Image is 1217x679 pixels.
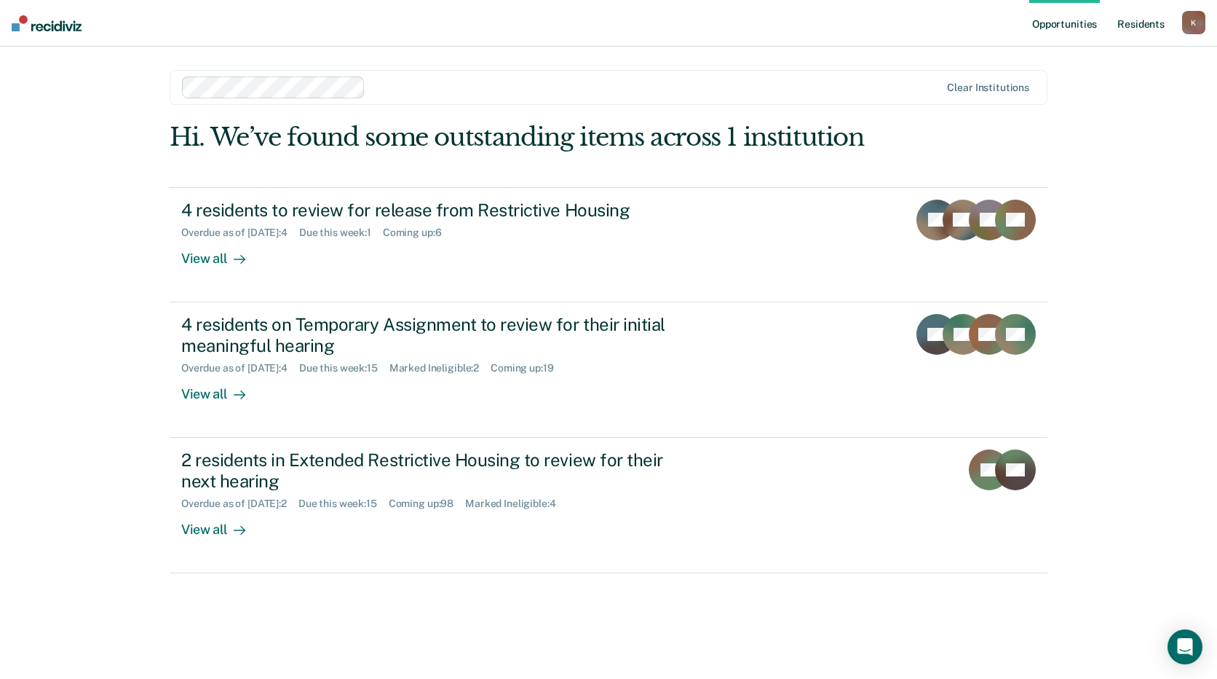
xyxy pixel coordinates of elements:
div: Overdue as of [DATE] : 4 [181,227,299,239]
div: Hi. We’ve found some outstanding items across 1 institution [170,122,872,152]
div: View all [181,374,263,402]
div: View all [181,509,263,538]
div: Overdue as of [DATE] : 4 [181,362,299,374]
div: Coming up : 98 [389,498,465,510]
div: Marked Ineligible : 4 [465,498,567,510]
div: Due this week : 15 [298,498,389,510]
div: Due this week : 15 [299,362,389,374]
div: View all [181,238,263,267]
div: Overdue as of [DATE] : 2 [181,498,298,510]
div: Open Intercom Messenger [1168,629,1202,664]
div: Coming up : 19 [491,362,565,374]
div: 4 residents on Temporary Assignment to review for their initial meaningful hearing [181,314,692,356]
div: Coming up : 6 [383,227,453,239]
a: 2 residents in Extended Restrictive Housing to review for their next hearingOverdue as of [DATE]:... [170,438,1047,573]
div: 4 residents to review for release from Restrictive Housing [181,200,692,221]
div: Due this week : 1 [299,227,383,239]
a: 4 residents on Temporary Assignment to review for their initial meaningful hearingOverdue as of [... [170,302,1047,438]
div: Clear institutions [947,82,1029,94]
img: Recidiviz [12,15,82,31]
button: K [1182,11,1205,34]
div: Marked Ineligible : 2 [389,362,491,374]
a: 4 residents to review for release from Restrictive HousingOverdue as of [DATE]:4Due this week:1Co... [170,187,1047,302]
div: 2 residents in Extended Restrictive Housing to review for their next hearing [181,450,692,492]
